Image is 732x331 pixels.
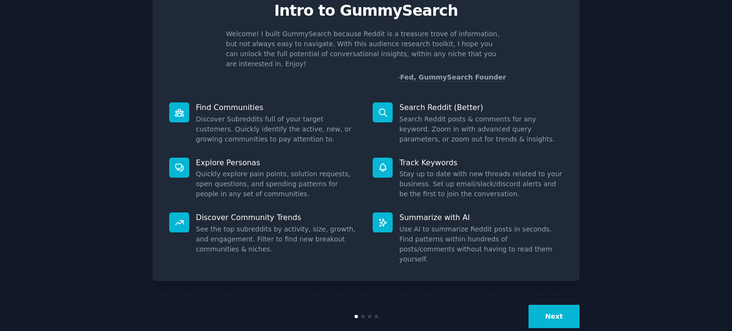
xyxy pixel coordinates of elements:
dd: Quickly explore pain points, solution requests, open questions, and spending patterns for people ... [196,169,359,199]
dd: Discover Subreddits full of your target customers. Quickly identify the active, new, or growing c... [196,114,359,144]
p: Track Keywords [399,158,563,168]
div: - [397,72,506,82]
dd: Use AI to summarize Reddit posts in seconds. Find patterns within hundreds of posts/comments with... [399,224,563,264]
dd: Stay up to date with new threads related to your business. Set up email/slack/discord alerts and ... [399,169,563,199]
a: Fed, GummySearch Founder [400,73,506,81]
dd: See the top subreddits by activity, size, growth, and engagement. Filter to find new breakout com... [196,224,359,254]
p: Search Reddit (Better) [399,102,563,112]
p: Intro to GummySearch [163,2,569,19]
p: Explore Personas [196,158,359,168]
p: Welcome! I built GummySearch because Reddit is a treasure trove of information, but not always ea... [226,29,506,69]
p: Discover Community Trends [196,212,359,222]
dd: Search Reddit posts & comments for any keyword. Zoom in with advanced query parameters, or zoom o... [399,114,563,144]
button: Next [529,305,579,328]
p: Summarize with AI [399,212,563,222]
p: Find Communities [196,102,359,112]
